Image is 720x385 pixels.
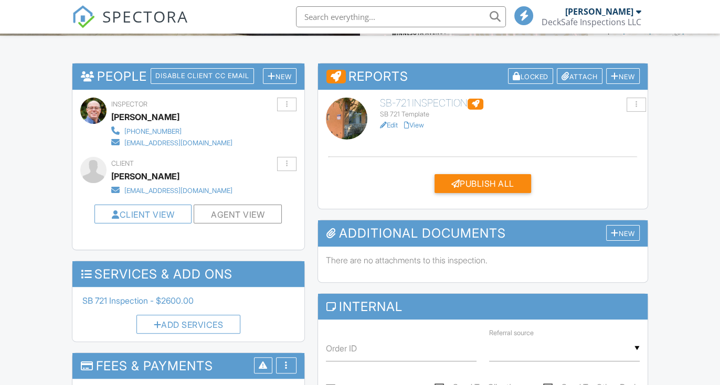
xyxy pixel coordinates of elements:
[380,98,640,119] a: SB-721 Inspection SB 721 Template
[508,68,553,84] div: Locked
[326,254,640,266] p: There are no attachments to this inspection.
[380,98,640,109] h6: SB-721 Inspection
[136,315,241,334] div: Add Services
[111,136,232,148] a: [EMAIL_ADDRESS][DOMAIN_NAME]
[111,184,232,196] a: [EMAIL_ADDRESS][DOMAIN_NAME]
[404,121,424,129] a: View
[435,174,531,193] div: Publish All
[111,100,147,108] span: Inspector
[72,63,304,89] h3: People
[318,294,648,319] h3: Internal
[151,68,254,84] div: Disable Client CC Email
[111,159,134,167] span: Client
[111,125,232,136] a: [PHONE_NUMBER]
[111,168,179,184] div: [PERSON_NAME]
[326,343,357,354] label: Order ID
[102,5,188,27] span: SPECTORA
[111,109,179,125] div: [PERSON_NAME]
[72,261,304,287] h3: Services & Add ons
[318,63,648,90] h3: Reports
[124,187,232,195] div: [EMAIL_ADDRESS][DOMAIN_NAME]
[72,14,188,36] a: SPECTORA
[489,328,534,338] label: Referral source
[80,295,296,306] li: Service: SB 721 Inspection
[124,139,232,147] div: [EMAIL_ADDRESS][DOMAIN_NAME]
[318,220,648,246] h3: Additional Documents
[72,353,304,379] h3: Fees & Payments
[565,6,633,17] div: [PERSON_NAME]
[639,28,717,35] a: © OpenStreetMap contributors
[296,6,506,27] input: Search everything...
[606,68,640,84] div: New
[82,295,194,306] span: SB 721 Inspection - $2600.00
[542,17,641,27] div: DeckSafe Inspections LLC
[380,110,640,119] div: SB 721 Template
[557,68,602,84] div: Attach
[124,127,182,136] div: [PHONE_NUMBER]
[72,5,95,28] img: The Best Home Inspection Software - Spectora
[606,225,640,241] div: New
[590,28,608,35] a: Leaflet
[112,209,174,220] a: Client View
[263,68,297,84] div: New
[380,121,398,129] a: Edit
[609,28,638,35] a: © MapTiler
